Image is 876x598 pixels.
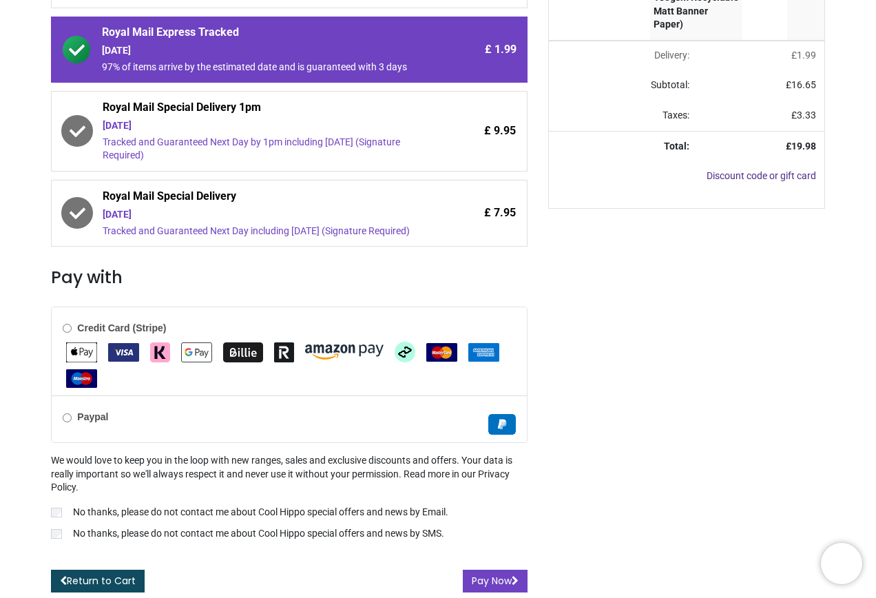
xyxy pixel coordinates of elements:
b: Paypal [77,411,108,422]
div: [DATE] [103,208,432,222]
input: No thanks, please do not contact me about Cool Hippo special offers and news by Email. [51,508,62,517]
p: No thanks, please do not contact me about Cool Hippo special offers and news by Email. [73,506,448,519]
span: Billie [223,346,263,357]
div: We would love to keep you in the loop with new ranges, sales and exclusive discounts and offers. ... [51,454,527,544]
span: Apple Pay [66,346,97,357]
span: Maestro [66,372,97,383]
img: Maestro [66,369,97,388]
img: Klarna [150,342,170,362]
input: Credit Card (Stripe) [63,324,72,333]
b: Credit Card (Stripe) [77,322,166,333]
span: £ 9.95 [484,123,516,138]
span: Royal Mail Express Tracked [102,25,433,44]
span: Royal Mail Special Delivery [103,189,432,208]
div: Tracked and Guaranteed Next Day by 1pm including [DATE] (Signature Required) [103,136,432,163]
input: Paypal [63,413,72,422]
img: Amazon Pay [305,344,384,360]
button: Pay Now [463,570,528,593]
img: MasterCard [426,343,457,362]
div: 97% of items arrive by the estimated date and is guaranteed with 3 days [102,61,433,74]
h3: Pay with [51,266,527,289]
img: Paypal [488,414,516,435]
span: £ 7.95 [484,205,516,220]
span: American Express [468,346,499,357]
img: American Express [468,343,499,362]
span: VISA [108,346,139,357]
span: Paypal [488,418,516,429]
a: Discount code or gift card [707,170,816,181]
span: Afterpay Clearpay [395,346,415,357]
a: Return to Cart [51,570,145,593]
iframe: Brevo live chat [821,543,862,584]
span: £ [786,79,816,90]
div: Tracked and Guaranteed Next Day including [DATE] (Signature Required) [103,225,432,238]
span: £ 1.99 [485,42,517,57]
span: 16.65 [791,79,816,90]
span: 19.98 [791,141,816,152]
span: MasterCard [426,346,457,357]
span: Google Pay [181,346,212,357]
span: Amazon Pay [305,346,384,357]
img: Revolut Pay [274,342,294,362]
div: [DATE] [103,119,432,133]
span: 1.99 [797,50,816,61]
span: £ [791,110,816,121]
img: Apple Pay [66,342,97,362]
img: VISA [108,343,139,362]
td: Delivery will be updated after choosing a new delivery method [549,41,698,71]
img: Billie [223,342,263,362]
strong: Total: [664,141,689,152]
span: Revolut Pay [274,346,294,357]
div: [DATE] [102,44,433,58]
img: Google Pay [181,342,212,362]
p: No thanks, please do not contact me about Cool Hippo special offers and news by SMS. [73,527,444,541]
span: Royal Mail Special Delivery 1pm [103,100,432,119]
span: Klarna [150,346,170,357]
span: £ [791,50,816,61]
td: Subtotal: [549,70,698,101]
td: Taxes: [549,101,698,131]
span: 3.33 [797,110,816,121]
img: Afterpay Clearpay [395,342,415,362]
strong: £ [786,141,816,152]
input: No thanks, please do not contact me about Cool Hippo special offers and news by SMS. [51,529,62,539]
